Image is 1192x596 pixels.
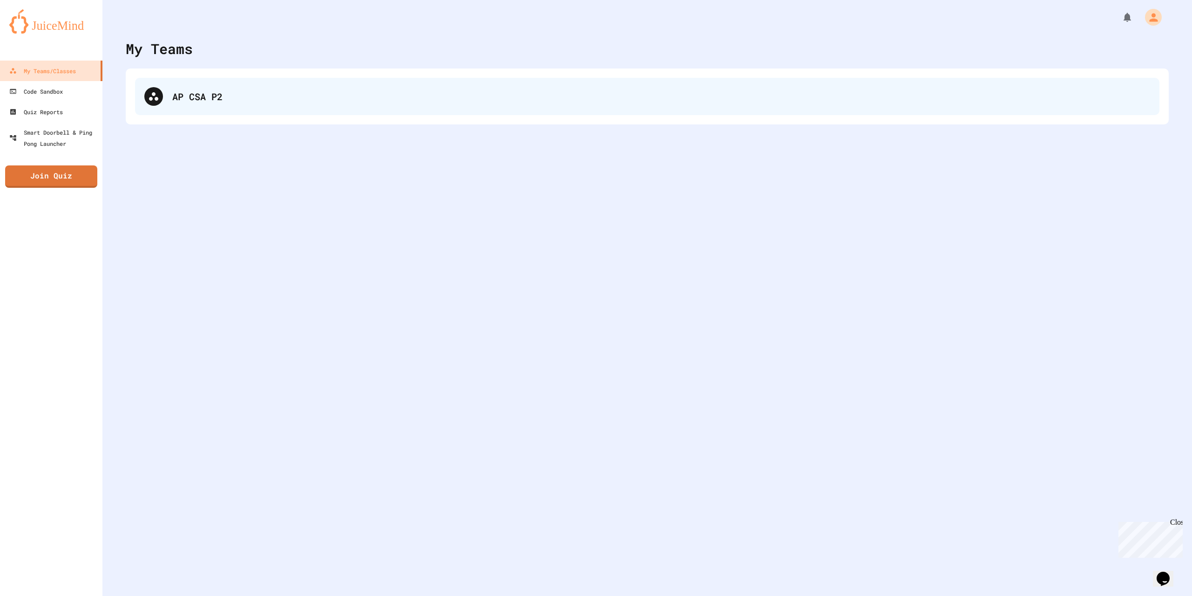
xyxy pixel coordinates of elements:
[126,38,193,59] div: My Teams
[172,89,1150,103] div: AP CSA P2
[4,4,64,59] div: Chat with us now!Close
[9,106,63,117] div: Quiz Reports
[9,65,76,76] div: My Teams/Classes
[1115,518,1183,558] iframe: chat widget
[1135,7,1164,28] div: My Account
[9,86,63,97] div: Code Sandbox
[1104,9,1135,25] div: My Notifications
[9,9,93,34] img: logo-orange.svg
[135,78,1159,115] div: AP CSA P2
[9,127,99,149] div: Smart Doorbell & Ping Pong Launcher
[5,165,97,188] a: Join Quiz
[1153,559,1183,587] iframe: chat widget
